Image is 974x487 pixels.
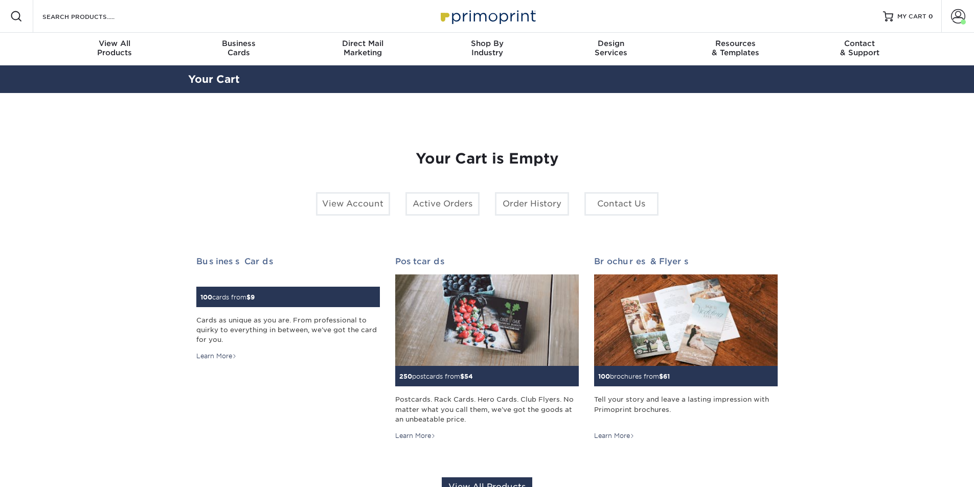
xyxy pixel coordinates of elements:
[246,293,251,301] span: $
[436,5,538,27] img: Primoprint
[176,39,301,57] div: Cards
[663,373,670,380] span: 61
[897,12,926,21] span: MY CART
[594,274,778,366] img: Brochures & Flyers
[196,257,380,361] a: Business Cards 100cards from$9 Cards as unique as you are. From professional to quirky to everyth...
[53,33,177,65] a: View AllProducts
[495,192,569,216] a: Order History
[41,10,141,22] input: SEARCH PRODUCTS.....
[395,274,579,366] img: Postcards
[594,257,778,440] a: Brochures & Flyers 100brochures from$61 Tell your story and leave a lasting impression with Primo...
[798,39,922,48] span: Contact
[659,373,663,380] span: $
[673,39,798,48] span: Resources
[176,33,301,65] a: BusinessCards
[301,33,425,65] a: Direct MailMarketing
[673,33,798,65] a: Resources& Templates
[53,39,177,48] span: View All
[673,39,798,57] div: & Templates
[549,39,673,48] span: Design
[196,352,237,361] div: Learn More
[395,257,579,266] h2: Postcards
[425,39,549,57] div: Industry
[798,33,922,65] a: Contact& Support
[301,39,425,48] span: Direct Mail
[464,373,473,380] span: 54
[460,373,464,380] span: $
[301,39,425,57] div: Marketing
[598,373,610,380] span: 100
[594,257,778,266] h2: Brochures & Flyers
[196,257,380,266] h2: Business Cards
[176,39,301,48] span: Business
[188,73,240,85] a: Your Cart
[549,33,673,65] a: DesignServices
[425,39,549,48] span: Shop By
[196,150,778,168] h1: Your Cart is Empty
[395,257,579,440] a: Postcards 250postcards from$54 Postcards. Rack Cards. Hero Cards. Club Flyers. No matter what you...
[928,13,933,20] span: 0
[594,431,635,440] div: Learn More
[395,395,579,424] div: Postcards. Rack Cards. Hero Cards. Club Flyers. No matter what you call them, we've got the goods...
[405,192,480,216] a: Active Orders
[399,373,473,380] small: postcards from
[316,192,390,216] a: View Account
[798,39,922,57] div: & Support
[425,33,549,65] a: Shop ByIndustry
[196,315,380,345] div: Cards as unique as you are. From professional to quirky to everything in between, we've got the c...
[53,39,177,57] div: Products
[200,293,212,301] span: 100
[200,293,255,301] small: cards from
[598,373,670,380] small: brochures from
[584,192,659,216] a: Contact Us
[395,431,436,440] div: Learn More
[399,373,412,380] span: 250
[549,39,673,57] div: Services
[251,293,255,301] span: 9
[594,395,778,424] div: Tell your story and leave a lasting impression with Primoprint brochures.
